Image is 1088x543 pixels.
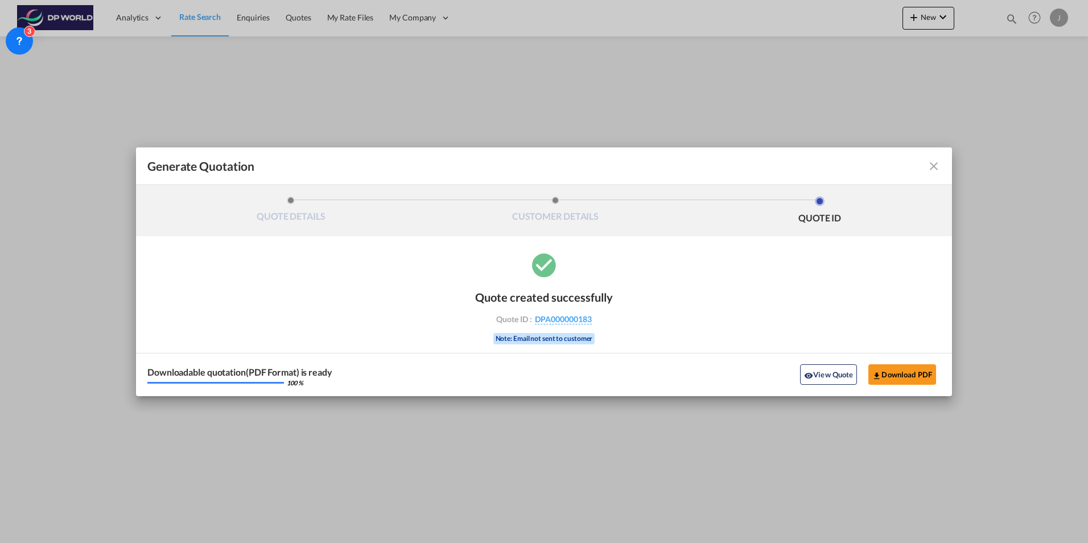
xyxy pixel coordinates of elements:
div: Quote ID : [478,314,610,324]
span: DPA000000183 [535,314,592,324]
button: Download PDF [868,364,936,385]
md-icon: icon-download [872,371,881,380]
div: 100 % [287,380,303,386]
div: Note: Email not sent to customer [493,333,595,344]
md-icon: icon-eye [804,371,813,380]
md-icon: icon-close fg-AAA8AD cursor m-0 [927,159,941,173]
md-dialog: Generate QuotationQUOTE ... [136,147,952,396]
span: Generate Quotation [147,159,254,174]
li: QUOTE DETAILS [159,196,423,227]
div: Quote created successfully [475,290,613,304]
li: CUSTOMER DETAILS [423,196,688,227]
li: QUOTE ID [687,196,952,227]
button: icon-eyeView Quote [800,364,857,385]
md-icon: icon-checkbox-marked-circle [530,250,558,279]
div: Downloadable quotation(PDF Format) is ready [147,368,332,377]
